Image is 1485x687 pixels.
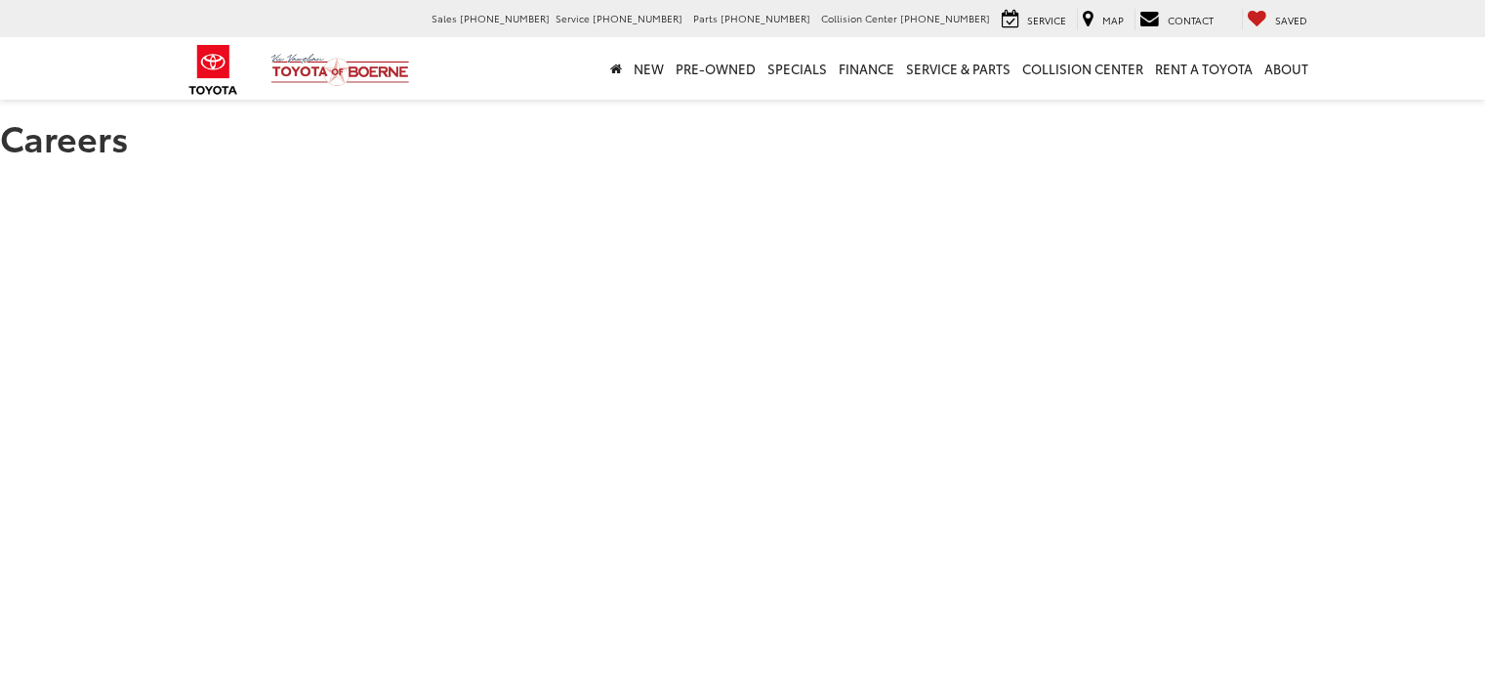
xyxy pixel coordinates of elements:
span: Parts [693,11,718,25]
span: Map [1102,13,1124,27]
img: Toyota [177,38,250,102]
span: Collision Center [821,11,897,25]
span: Service [1027,13,1066,27]
a: Contact [1134,9,1218,30]
span: Sales [432,11,457,25]
span: [PHONE_NUMBER] [593,11,682,25]
a: Specials [762,37,833,100]
a: Collision Center [1016,37,1149,100]
a: Service & Parts: Opens in a new tab [900,37,1016,100]
a: New [628,37,670,100]
a: Home [604,37,628,100]
span: Saved [1275,13,1307,27]
a: Service [997,9,1071,30]
a: Rent a Toyota [1149,37,1258,100]
span: [PHONE_NUMBER] [460,11,550,25]
a: My Saved Vehicles [1242,9,1312,30]
a: Finance [833,37,900,100]
span: Service [556,11,590,25]
img: Vic Vaughan Toyota of Boerne [270,53,410,87]
span: [PHONE_NUMBER] [721,11,810,25]
a: Map [1077,9,1129,30]
a: Pre-Owned [670,37,762,100]
span: [PHONE_NUMBER] [900,11,990,25]
span: Contact [1168,13,1214,27]
a: About [1258,37,1314,100]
